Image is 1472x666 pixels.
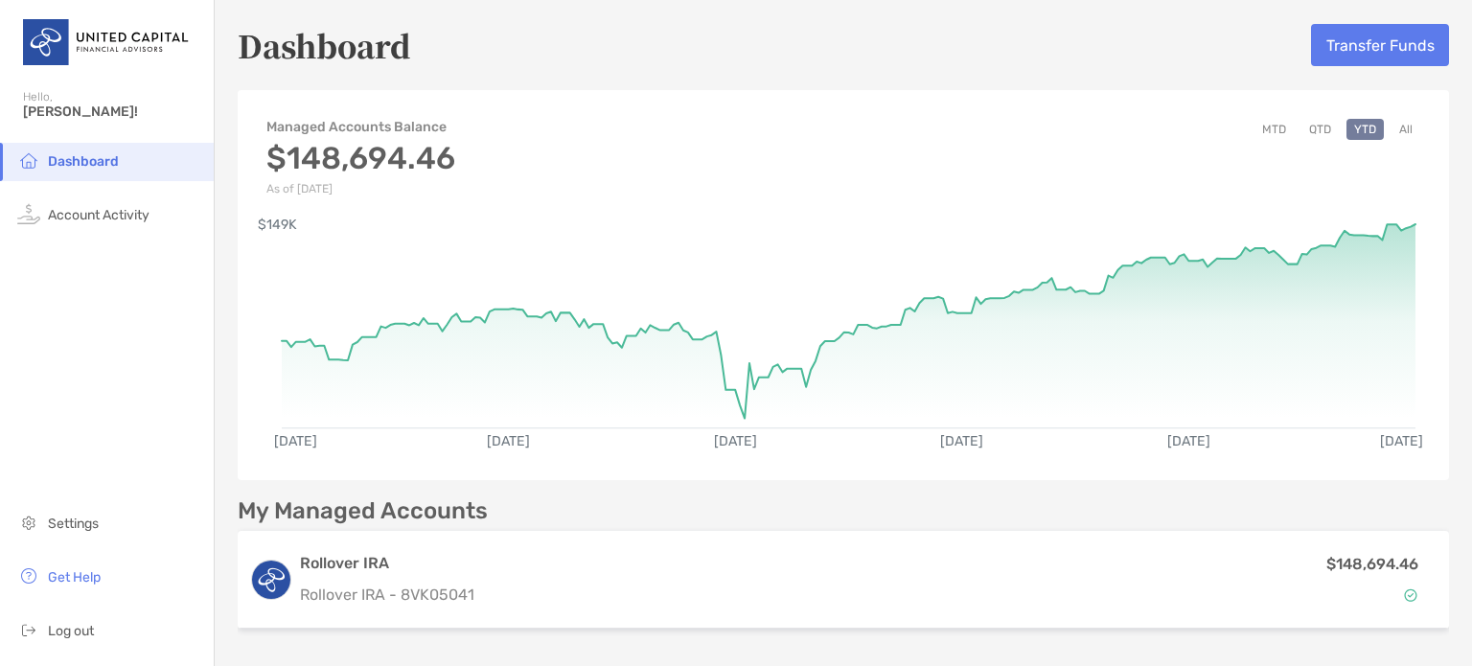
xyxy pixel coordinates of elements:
[487,433,530,449] text: [DATE]
[238,23,411,67] h5: Dashboard
[17,511,40,534] img: settings icon
[1346,119,1384,140] button: YTD
[714,433,757,449] text: [DATE]
[48,516,99,532] span: Settings
[258,217,297,233] text: $149K
[1326,552,1418,576] p: $148,694.46
[238,499,488,523] p: My Managed Accounts
[17,564,40,587] img: get-help icon
[1404,588,1417,602] img: Account Status icon
[1311,24,1449,66] button: Transfer Funds
[17,202,40,225] img: activity icon
[48,623,94,639] span: Log out
[48,569,101,586] span: Get Help
[300,583,1058,607] p: Rollover IRA - 8VK05041
[940,433,983,449] text: [DATE]
[1380,433,1423,449] text: [DATE]
[266,140,455,176] h3: $148,694.46
[17,149,40,172] img: household icon
[1254,119,1294,140] button: MTD
[23,103,202,120] span: [PERSON_NAME]!
[300,552,1058,575] h3: Rollover IRA
[252,561,290,599] img: logo account
[48,153,119,170] span: Dashboard
[48,207,149,223] span: Account Activity
[1301,119,1339,140] button: QTD
[1391,119,1420,140] button: All
[274,433,317,449] text: [DATE]
[266,119,455,135] h4: Managed Accounts Balance
[23,8,191,77] img: United Capital Logo
[266,182,455,195] p: As of [DATE]
[17,618,40,641] img: logout icon
[1167,433,1210,449] text: [DATE]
